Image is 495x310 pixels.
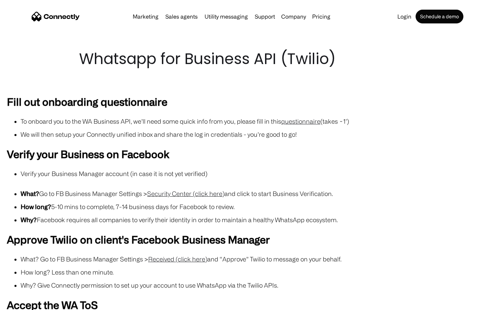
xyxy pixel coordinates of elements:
a: Utility messaging [202,14,251,19]
li: Why? Give Connectly permission to set up your account to use WhatsApp via the Twilio APIs. [21,280,488,290]
li: Verify your Business Manager account (in case it is not yet verified) [21,169,488,178]
li: To onboard you to the WA Business API, we’ll need some quick info from you, please fill in this (... [21,116,488,126]
a: Support [252,14,278,19]
a: Pricing [309,14,333,19]
strong: Verify your Business on Facebook [7,148,169,160]
ul: Language list [14,298,41,308]
li: What? Go to FB Business Manager Settings > and “Approve” Twilio to message on your behalf. [21,254,488,264]
li: How long? Less than one minute. [21,267,488,277]
strong: Why? [21,216,37,223]
a: Schedule a demo [416,10,463,23]
strong: Approve Twilio on client's Facebook Business Manager [7,234,270,245]
div: Company [281,12,306,21]
li: We will then setup your Connectly unified inbox and share the log in credentials - you’re good to... [21,130,488,139]
a: Sales agents [163,14,200,19]
aside: Language selected: English [7,298,41,308]
strong: Fill out onboarding questionnaire [7,96,167,107]
li: 5-10 mins to complete, 7-14 business days for Facebook to review. [21,202,488,211]
a: questionnaire [281,118,320,125]
h1: Whatsapp for Business API (Twilio) [79,48,416,70]
strong: What? [21,190,39,197]
a: Marketing [130,14,161,19]
a: Login [395,14,414,19]
a: Security Center (click here) [147,190,224,197]
a: Received (click here) [148,256,207,262]
strong: How long? [21,203,51,210]
li: Go to FB Business Manager Settings > and click to start Business Verification. [21,189,488,198]
li: Facebook requires all companies to verify their identity in order to maintain a healthy WhatsApp ... [21,215,488,225]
